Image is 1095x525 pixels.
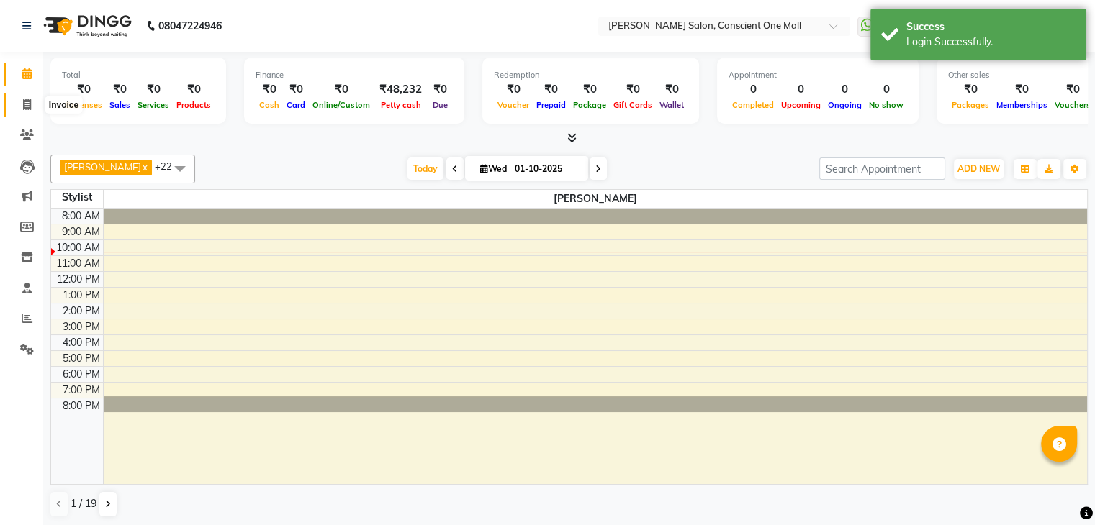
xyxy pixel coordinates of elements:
[729,100,778,110] span: Completed
[656,100,688,110] span: Wallet
[71,496,96,511] span: 1 / 19
[37,6,135,46] img: logo
[569,100,610,110] span: Package
[141,161,148,173] a: x
[54,272,103,287] div: 12:00 PM
[106,100,134,110] span: Sales
[407,157,443,180] span: Today
[173,100,215,110] span: Products
[60,383,103,398] div: 7:00 PM
[45,96,82,114] div: Invoice
[494,100,533,110] span: Voucher
[494,81,533,98] div: ₹0
[948,100,993,110] span: Packages
[865,100,907,110] span: No show
[173,81,215,98] div: ₹0
[824,100,865,110] span: Ongoing
[104,190,1088,208] span: [PERSON_NAME]
[60,319,103,334] div: 3:00 PM
[59,224,103,239] div: 9:00 AM
[155,160,183,172] span: +22
[60,288,103,303] div: 1:00 PM
[60,335,103,350] div: 4:00 PM
[51,190,103,205] div: Stylist
[62,69,215,81] div: Total
[62,81,106,98] div: ₹0
[309,100,374,110] span: Online/Custom
[134,81,173,98] div: ₹0
[778,100,824,110] span: Upcoming
[53,256,103,271] div: 11:00 AM
[60,367,103,382] div: 6:00 PM
[824,81,865,98] div: 0
[309,81,374,98] div: ₹0
[428,81,453,98] div: ₹0
[429,100,451,110] span: Due
[283,100,309,110] span: Card
[729,81,778,98] div: 0
[778,81,824,98] div: 0
[906,35,1076,50] div: Login Successfully.
[819,157,945,180] input: Search Appointment
[256,69,453,81] div: Finance
[106,81,134,98] div: ₹0
[60,351,103,366] div: 5:00 PM
[477,163,510,174] span: Wed
[494,69,688,81] div: Redemption
[64,161,141,173] span: [PERSON_NAME]
[533,100,569,110] span: Prepaid
[993,100,1051,110] span: Memberships
[134,100,173,110] span: Services
[656,81,688,98] div: ₹0
[256,81,283,98] div: ₹0
[60,303,103,319] div: 2:00 PM
[729,69,907,81] div: Appointment
[1051,81,1094,98] div: ₹0
[256,100,283,110] span: Cash
[906,19,1076,35] div: Success
[158,6,222,46] b: 08047224946
[53,240,103,255] div: 10:00 AM
[957,163,1000,174] span: ADD NEW
[865,81,907,98] div: 0
[610,100,656,110] span: Gift Cards
[283,81,309,98] div: ₹0
[948,81,993,98] div: ₹0
[510,158,582,180] input: 2025-10-01
[569,81,610,98] div: ₹0
[59,209,103,224] div: 8:00 AM
[374,81,428,98] div: ₹48,232
[1051,100,1094,110] span: Vouchers
[533,81,569,98] div: ₹0
[610,81,656,98] div: ₹0
[60,398,103,414] div: 8:00 PM
[993,81,1051,98] div: ₹0
[954,159,1004,179] button: ADD NEW
[377,100,425,110] span: Petty cash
